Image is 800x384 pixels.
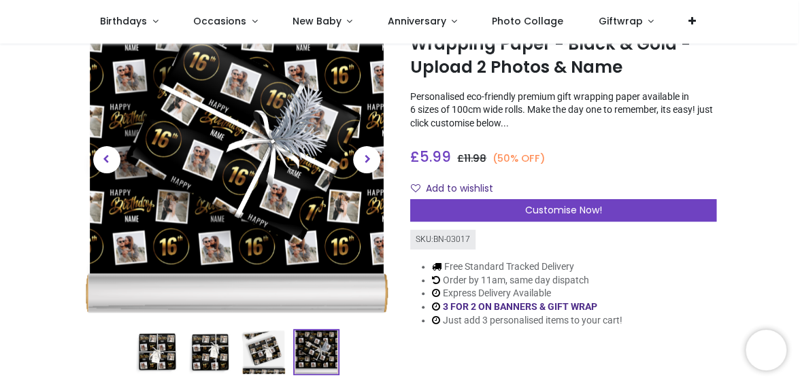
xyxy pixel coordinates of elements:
span: Previous [93,146,120,173]
img: BN-03017-04 [295,330,338,374]
a: Next [344,52,390,266]
img: BN-03017-03 [241,330,285,374]
i: Add to wishlist [411,184,420,193]
span: Giftwrap [598,14,642,28]
span: £ [457,152,486,165]
small: (50% OFF) [493,152,546,166]
li: Order by 11am, same day dispatch [432,274,622,287]
li: Express Delivery Available [432,287,622,300]
h1: Personalised 16th Birthday Wrapping Paper - Black & Gold - Upload 2 Photos & Name [410,10,716,80]
span: Next [353,146,380,173]
div: SKU: BN-03017 [410,230,476,249]
a: Previous [84,52,130,266]
span: New Baby [293,14,341,28]
span: Occasions [193,14,246,28]
span: Photo Collage [492,14,563,28]
span: £ [410,147,451,167]
li: Just add 3 personalised items to your cart! [432,314,622,328]
p: Personalised eco-friendly premium gift wrapping paper available in 6 sizes of 100cm wide rolls. M... [410,90,716,130]
span: Anniversary [387,14,446,28]
img: BN-03017-02 [188,330,232,374]
span: Customise Now! [525,203,602,217]
span: 5.99 [420,147,451,167]
img: BN-03017-04 [84,7,390,313]
li: Free Standard Tracked Delivery [432,260,622,274]
img: Personalised 16th Birthday Wrapping Paper - Black & Gold - Upload 2 Photos & Name [135,330,179,374]
iframe: Brevo live chat [746,330,786,370]
button: Add to wishlistAdd to wishlist [410,177,505,200]
a: 3 FOR 2 ON BANNERS & GIFT WRAP [443,301,597,312]
span: 11.98 [464,152,486,165]
span: Birthdays [100,14,147,28]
